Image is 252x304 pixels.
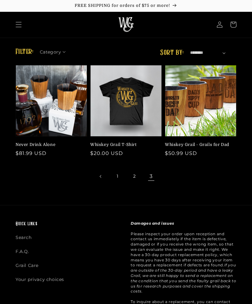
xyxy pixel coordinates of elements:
strong: Damages and issues [131,221,174,226]
a: Search [16,234,32,245]
span: Category [40,49,61,55]
nav: Pagination [16,170,236,183]
a: Whiskey Grail T-Shirt [90,142,158,147]
summary: Category [40,47,70,54]
a: Never Drink Alone [16,142,83,147]
a: Previous page [94,170,108,183]
em: If you are outside of the 30-day period and have a leaky Grail, we are still happy to send a repl... [131,263,236,293]
a: Page 2 [128,170,141,183]
span: Page 3 [144,170,158,183]
a: F.A.Q. [16,245,29,259]
a: Your privacy choices [16,273,64,287]
a: Grail Care [16,259,39,273]
p: FREE SHIPPING for orders of $75 or more! [6,3,246,8]
h2: Filter: [16,46,34,58]
img: The Whiskey Grail [118,17,134,32]
a: Page 1 [111,170,124,183]
label: Sort by: [160,49,184,57]
h2: Quick links [16,221,121,227]
summary: Menu [12,18,26,31]
a: Whiskey Grail - Grails for Dad [165,142,233,147]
